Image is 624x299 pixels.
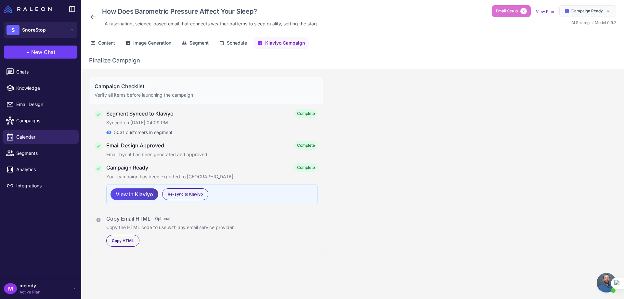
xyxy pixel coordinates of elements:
p: Your campaign has been exported to [GEOGRAPHIC_DATA] [106,173,318,180]
span: Chats [16,68,73,75]
h2: Finalize Campaign [89,56,140,65]
span: View In Klaviyo [116,189,153,200]
span: Integrations [16,182,73,189]
span: Campaigns [16,117,73,124]
span: Optional [153,215,172,222]
span: Active Plan [19,289,40,295]
span: Campaign Ready [571,8,603,14]
span: Knowledge [16,85,73,92]
button: Email Setup2 [492,5,531,17]
h4: Segment Synced to Klaviyo [106,110,174,117]
a: View Plan [536,9,554,14]
span: Complete [294,163,318,172]
p: Email layout has been generated and approved [106,151,318,158]
span: AI Strategist Model 0.9.2 [571,20,616,25]
span: Re-sync to Klaviyo [168,191,203,197]
a: Analytics [3,163,79,176]
span: Analytics [16,166,73,173]
h4: Copy Email HTML [106,215,150,223]
div: M [4,283,17,294]
span: Copy HTML [112,238,134,244]
a: Email Design [3,98,79,111]
button: +New Chat [4,46,77,59]
div: Click to edit campaign name [99,5,323,18]
span: Image Generation [133,39,171,47]
span: 2 [520,8,527,14]
button: Segment [178,37,213,49]
button: SSnoreStop [4,22,77,38]
a: Integrations [3,179,79,193]
a: Calendar [3,130,79,144]
h4: Campaign Ready [106,164,148,171]
span: Email Design [16,101,73,108]
img: Raleon Logo [4,5,52,13]
span: 5031 customers in segment [114,129,173,136]
a: Knowledge [3,81,79,95]
div: S [6,25,19,35]
a: Raleon Logo [4,5,54,13]
span: + [26,48,30,56]
button: Schedule [215,37,251,49]
span: Email Setup [496,8,518,14]
a: Chats [3,65,79,79]
button: Image Generation [122,37,175,49]
p: Verify all items before launching the campaign [95,91,318,99]
span: melody [19,282,40,289]
span: A fascinating, science-based email that connects weather patterns to sleep quality, setting the s... [105,20,321,27]
span: Segments [16,150,73,157]
h3: Campaign Checklist [95,82,318,90]
span: Klaviyo Campaign [265,39,305,47]
div: Click to edit description [102,19,323,29]
h4: Email Design Approved [106,142,164,149]
span: Calendar [16,133,73,141]
button: Klaviyo Campaign [253,37,309,49]
a: Segments [3,146,79,160]
a: Campaigns [3,114,79,128]
span: Complete [294,109,318,118]
span: Complete [294,141,318,150]
span: Segment [189,39,209,47]
span: SnoreStop [22,26,46,34]
a: Open chat [597,273,616,292]
p: Synced on [DATE] 04:09 PM [106,119,318,126]
span: New Chat [31,48,55,56]
span: Schedule [227,39,247,47]
span: Content [98,39,115,47]
p: Copy the HTML code to use with any email service provider [106,224,318,231]
button: Content [86,37,119,49]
